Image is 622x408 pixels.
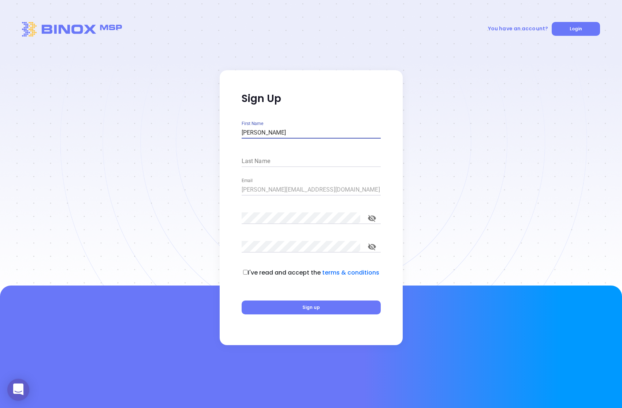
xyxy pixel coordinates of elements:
[22,22,122,37] img: Logo-BhW-XokD.svg
[242,122,263,126] label: First Name
[242,301,381,314] button: Sign up
[302,304,320,310] span: Sign up
[363,238,381,256] button: toggle password visibility
[570,26,582,32] span: Login
[242,92,381,105] p: Sign Up
[488,25,548,32] span: You have an account?
[363,209,381,227] button: toggle password visibility
[322,268,379,277] a: terms & conditions
[242,179,253,183] label: Email
[552,22,600,36] button: Login
[248,268,379,277] p: I've read and accept the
